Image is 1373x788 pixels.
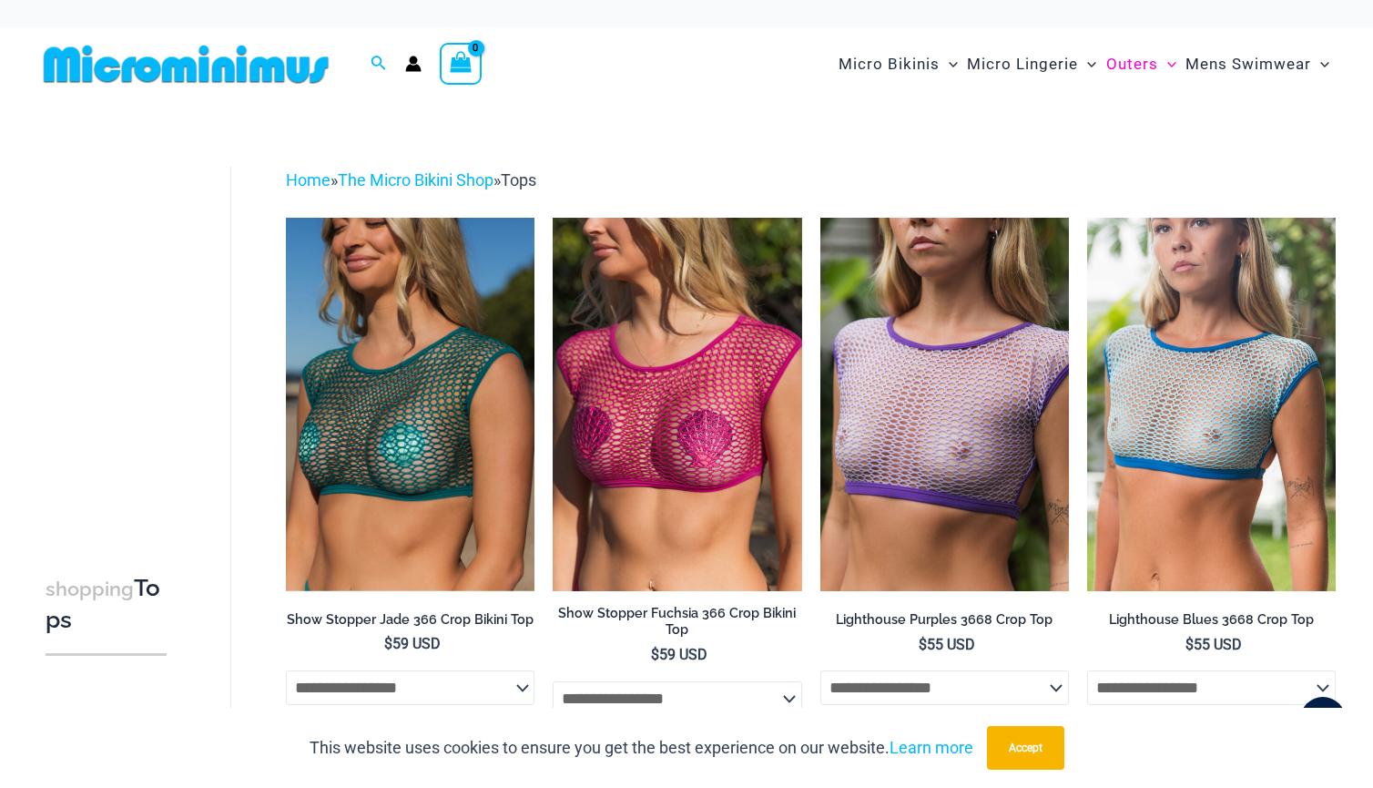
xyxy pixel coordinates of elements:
a: Lighthouse Purples 3668 Crop Top [820,611,1069,635]
bdi: 55 USD [1185,636,1242,653]
a: Show Stopper Jade 366 Crop Bikini Top [286,611,534,635]
h2: Lighthouse Purples 3668 Crop Top [820,611,1069,629]
nav: Site Navigation [831,34,1337,95]
img: Lighthouse Blues 3668 Crop Top 01 [1087,218,1336,591]
a: Lighthouse Blues 3668 Crop Top [1087,611,1336,635]
h2: Show Stopper Fuchsia 366 Crop Bikini Top [553,605,801,639]
span: $ [1185,636,1194,653]
a: Lighthouse Purples 3668 Crop Top 01Lighthouse Purples 3668 Crop Top 516 Short 02Lighthouse Purple... [820,218,1069,591]
bdi: 59 USD [651,646,707,663]
bdi: 59 USD [384,635,441,652]
a: OutersMenu ToggleMenu Toggle [1102,36,1181,92]
img: Lighthouse Purples 3668 Crop Top 01 [820,218,1069,591]
span: Mens Swimwear [1185,41,1311,87]
img: Show Stopper Jade 366 Top 5007 pants 09 [286,218,534,591]
a: The Micro Bikini Shop [338,170,493,189]
span: Tops [501,170,536,189]
a: Mens SwimwearMenu ToggleMenu Toggle [1181,36,1334,92]
span: Micro Bikinis [839,41,940,87]
img: Show Stopper Fuchsia 366 Top 5007 pants 08 [553,218,801,591]
a: Micro LingerieMenu ToggleMenu Toggle [962,36,1101,92]
a: Search icon link [371,53,387,76]
a: Learn more [890,738,973,757]
span: Menu Toggle [940,41,958,87]
span: $ [919,636,927,653]
h2: Lighthouse Blues 3668 Crop Top [1087,611,1336,629]
span: Menu Toggle [1078,41,1096,87]
span: Outers [1106,41,1158,87]
a: Show Stopper Fuchsia 366 Crop Bikini Top [553,605,801,646]
a: View Shopping Cart, empty [440,43,482,85]
iframe: TrustedSite Certified [46,152,209,517]
a: Lighthouse Blues 3668 Crop Top 01Lighthouse Blues 3668 Crop Top 02Lighthouse Blues 3668 Crop Top 02 [1087,218,1336,591]
a: Show Stopper Jade 366 Top 5007 pants 09Show Stopper Jade 366 Top 5007 pants 12Show Stopper Jade 3... [286,218,534,591]
span: » » [286,170,536,189]
a: Home [286,170,331,189]
span: shopping [46,578,134,600]
span: Menu Toggle [1311,41,1329,87]
a: Micro BikinisMenu ToggleMenu Toggle [834,36,962,92]
span: Micro Lingerie [967,41,1078,87]
button: Accept [987,726,1064,770]
a: Account icon link [405,56,422,72]
span: Menu Toggle [1158,41,1176,87]
span: $ [384,635,392,652]
h3: Tops [46,573,167,636]
a: Show Stopper Fuchsia 366 Top 5007 pants 08Show Stopper Fuchsia 366 Top 5007 pants 11Show Stopper ... [553,218,801,591]
h2: Show Stopper Jade 366 Crop Bikini Top [286,611,534,629]
bdi: 55 USD [919,636,975,653]
img: MM SHOP LOGO FLAT [36,44,336,85]
p: This website uses cookies to ensure you get the best experience on our website. [310,734,973,762]
span: $ [651,646,659,663]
